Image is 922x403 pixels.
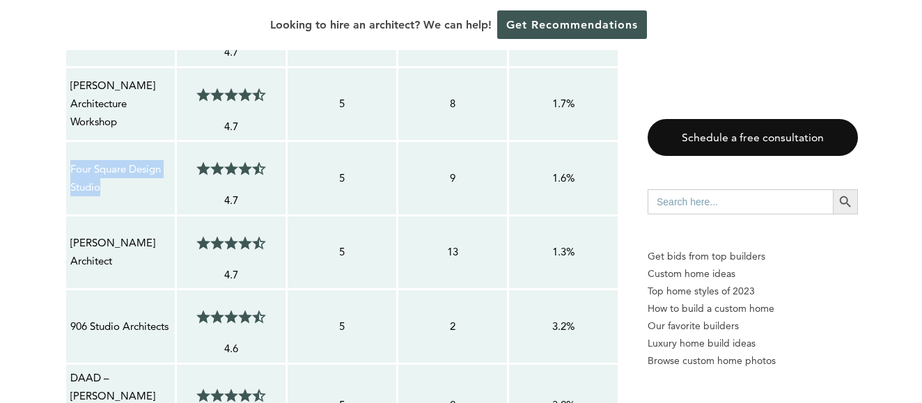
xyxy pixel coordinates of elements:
p: 4.6 [181,340,281,358]
p: 1.7% [513,95,614,113]
a: How to build a custom home [648,300,858,317]
input: Search here... [648,189,833,214]
p: 2 [403,317,503,335]
p: 9 [403,169,503,187]
svg: Search [838,194,853,210]
p: 4.7 [181,191,281,210]
p: Four Square Design Studio [70,160,171,197]
p: 1.6% [513,169,614,187]
a: Schedule a free consultation [648,119,858,156]
p: 4.7 [181,266,281,284]
p: 3.2% [513,317,614,335]
a: Custom home ideas [648,265,858,283]
p: 906 Studio Architects [70,317,171,335]
p: 5 [292,317,392,335]
a: Browse custom home photos [648,352,858,370]
a: Top home styles of 2023 [648,283,858,300]
a: Our favorite builders [648,317,858,335]
p: 1.3% [513,243,614,261]
a: Get Recommendations [497,10,647,39]
a: Luxury home build ideas [648,335,858,352]
iframe: Drift Widget Chat Controller [655,303,905,386]
p: 4.7 [181,118,281,136]
p: 8 [403,95,503,113]
p: 4.7 [181,43,281,61]
p: 5 [292,169,392,187]
p: [PERSON_NAME] Architecture Workshop [70,77,171,132]
p: 5 [292,95,392,113]
p: 5 [292,243,392,261]
p: Get bids from top builders [648,248,858,265]
p: 13 [403,243,503,261]
p: [PERSON_NAME] Architect [70,234,171,271]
